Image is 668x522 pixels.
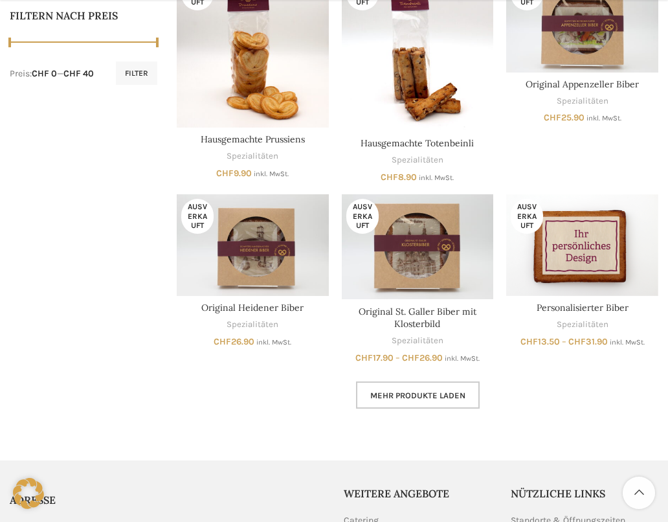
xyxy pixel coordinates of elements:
bdi: 26.90 [214,336,254,347]
a: Original Appenzeller Biber [526,78,639,90]
span: Ausverkauft [346,199,379,233]
a: Scroll to top button [623,477,655,509]
button: Filter [116,62,157,85]
span: Ausverkauft [511,199,543,233]
bdi: 9.90 [216,168,252,179]
a: Personalisierter Biber [506,194,658,296]
span: CHF 40 [63,68,94,79]
small: inkl. MwSt. [445,354,480,363]
a: Spezialitäten [392,154,443,166]
span: Mehr Produkte laden [370,391,465,401]
span: CHF [402,352,419,363]
span: CHF 0 [32,68,57,79]
span: – [395,352,400,363]
a: Spezialitäten [227,150,278,163]
span: CHF [355,352,373,363]
a: Mehr Produkte laden [356,381,480,409]
bdi: 25.90 [544,112,584,123]
a: Spezialitäten [227,319,278,331]
a: Hausgemachte Prussiens [201,133,305,145]
a: Spezialitäten [557,95,608,108]
a: Original St. Galler Biber mit Klosterbild [342,194,494,299]
span: CHF [214,336,231,347]
small: inkl. MwSt. [254,170,289,178]
bdi: 31.90 [568,336,608,347]
a: Personalisierter Biber [537,302,629,313]
bdi: 8.90 [381,172,417,183]
a: Original Heidener Biber [201,302,304,313]
h5: Weitere Angebote [344,486,491,501]
span: CHF [544,112,561,123]
span: Ausverkauft [181,199,214,233]
a: Original Heidener Biber [177,194,329,296]
a: Spezialitäten [392,335,443,347]
bdi: 17.90 [355,352,394,363]
h5: Nützliche Links [511,486,658,501]
a: Hausgemachte Totenbeinli [361,137,474,149]
small: inkl. MwSt. [610,338,645,346]
bdi: 26.90 [402,352,443,363]
bdi: 13.50 [520,336,560,347]
h5: Filtern nach Preis [10,8,157,23]
span: CHF [216,168,234,179]
span: CHF [568,336,586,347]
small: inkl. MwSt. [419,174,454,182]
small: inkl. MwSt. [586,114,621,122]
span: CHF [520,336,538,347]
a: Original St. Galler Biber mit Klosterbild [359,306,476,330]
span: – [562,336,566,347]
a: Spezialitäten [557,319,608,331]
small: inkl. MwSt. [256,338,291,346]
span: CHF [381,172,398,183]
div: Preis: — [10,67,94,80]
